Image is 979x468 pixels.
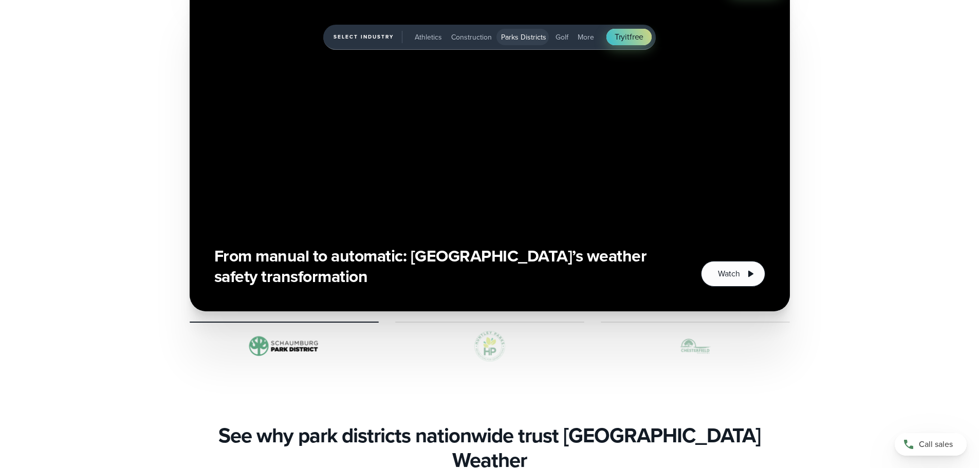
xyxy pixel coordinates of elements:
[578,32,594,43] span: More
[497,29,550,45] button: Parks Districts
[190,331,379,362] img: Schaumburg-Park-District-1.svg
[615,31,643,43] span: Try free
[415,32,442,43] span: Athletics
[625,31,630,43] span: it
[551,29,572,45] button: Golf
[606,29,652,45] a: Tryitfree
[718,268,740,280] span: Watch
[334,31,402,43] span: Select Industry
[601,331,790,362] img: Chesterfield MO Logo
[574,29,598,45] button: More
[895,433,967,456] a: Call sales
[451,32,492,43] span: Construction
[701,261,765,287] button: Watch
[214,246,677,287] h3: From manual to automatic: [GEOGRAPHIC_DATA]’s weather safety transformation
[447,29,496,45] button: Construction
[556,32,568,43] span: Golf
[919,438,953,451] span: Call sales
[501,32,546,43] span: Parks Districts
[411,29,446,45] button: Athletics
